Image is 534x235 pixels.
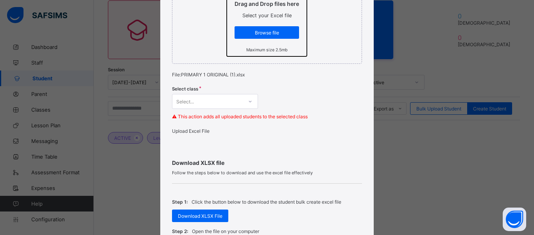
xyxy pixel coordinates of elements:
p: File: PRIMARY 1 ORIGINAL (1).xlsx [172,72,362,78]
p: ⚠ This action adds all uploaded students to the selected class [172,114,362,119]
span: Follow the steps below to download and use the excel file effectively [172,170,362,175]
small: Maximum size 2.5mb [246,47,288,52]
p: Click the button below to download the student bulk create excel file [192,199,341,205]
span: Upload Excel File [172,128,210,134]
span: Browse file [240,30,293,36]
span: Step 1: [172,199,188,205]
button: Open asap [503,208,526,231]
span: Download XLSX File [178,213,222,219]
span: Download XLSX file [172,159,362,166]
div: Select... [176,94,194,109]
span: Select your Excel file [242,13,292,18]
p: Open the file on your computer [192,228,259,234]
span: Select class [172,86,198,92]
span: Step 2: [172,228,188,234]
p: Drag and Drop files here [235,0,299,7]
